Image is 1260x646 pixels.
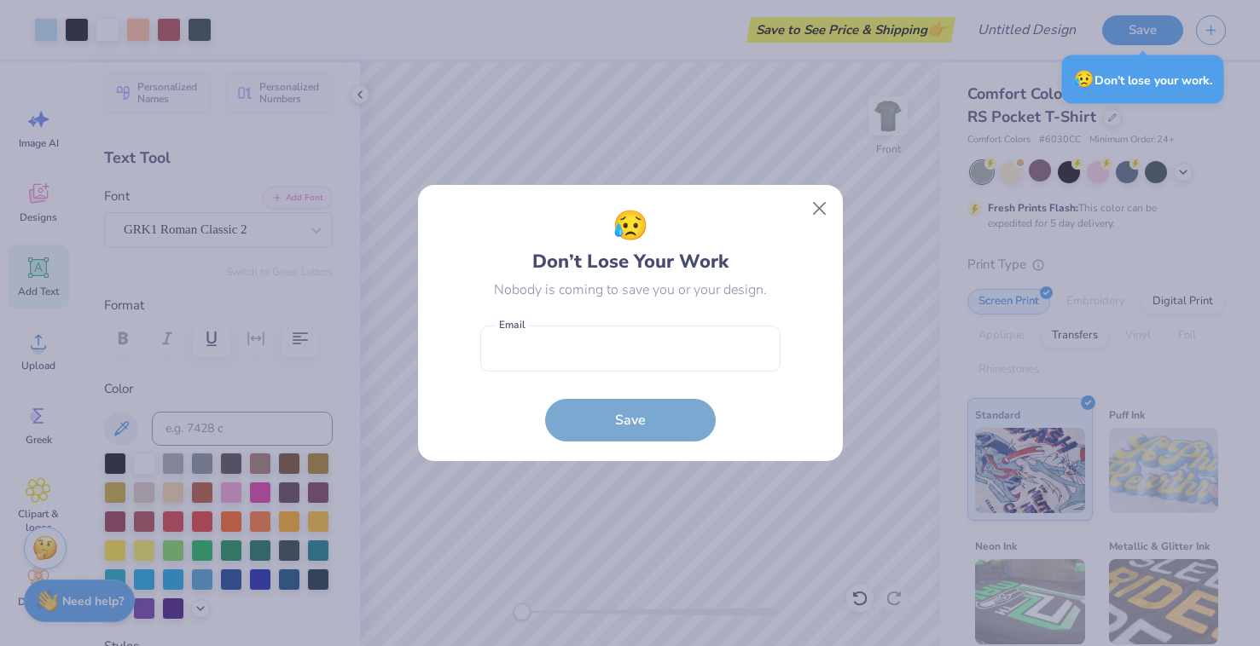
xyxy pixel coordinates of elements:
span: 😥 [613,205,648,248]
div: Nobody is coming to save you or your design. [494,280,767,300]
button: Close [803,193,835,225]
span: 😥 [1074,68,1095,90]
div: Don’t Lose Your Work [532,205,729,276]
div: Don’t lose your work. [1062,55,1224,104]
